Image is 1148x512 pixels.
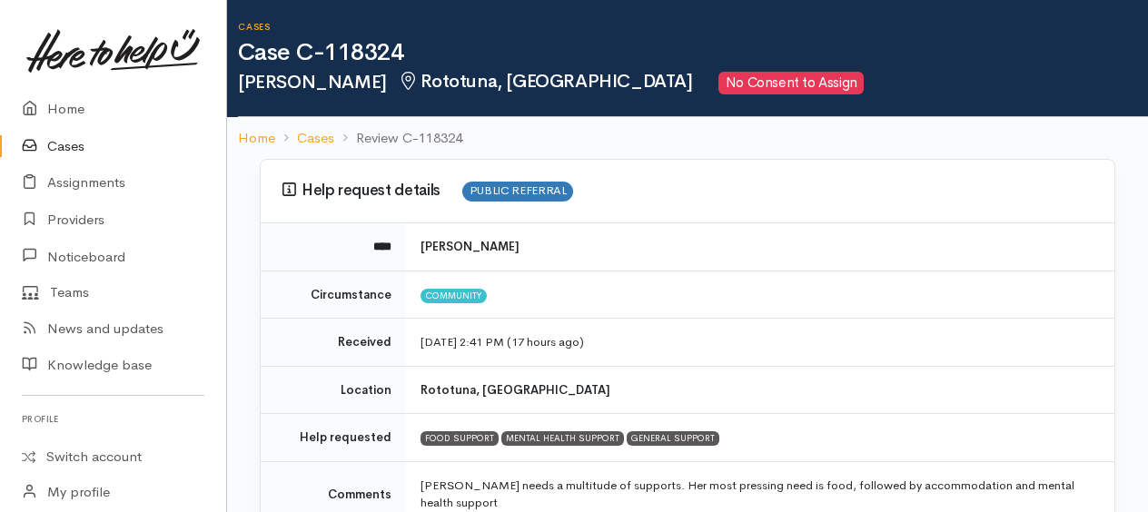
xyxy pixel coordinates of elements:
[627,431,719,446] div: GENERAL SUPPORT
[261,271,406,319] td: Circumstance
[238,72,1148,94] h2: [PERSON_NAME]
[462,182,573,201] span: PUBLIC REFERRAL
[421,289,487,303] span: Community
[238,128,275,149] a: Home
[22,407,204,431] h6: Profile
[261,366,406,414] td: Location
[421,431,499,446] div: FOOD SUPPORT
[227,117,1148,160] nav: breadcrumb
[238,40,1148,66] h1: Case C-118324
[334,128,462,149] li: Review C-118324
[297,128,334,149] a: Cases
[501,431,624,446] div: MENTAL HEALTH SUPPORT
[261,319,406,367] td: Received
[398,70,693,93] span: Rototuna, [GEOGRAPHIC_DATA]
[421,239,520,254] b: [PERSON_NAME]
[421,382,610,398] b: Rototuna, [GEOGRAPHIC_DATA]
[261,414,406,462] td: Help requested
[238,22,1148,32] h6: Cases
[406,319,1114,367] td: [DATE] 2:41 PM (17 hours ago)
[718,72,864,94] span: No Consent to Assign
[282,182,1093,201] h3: Help request details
